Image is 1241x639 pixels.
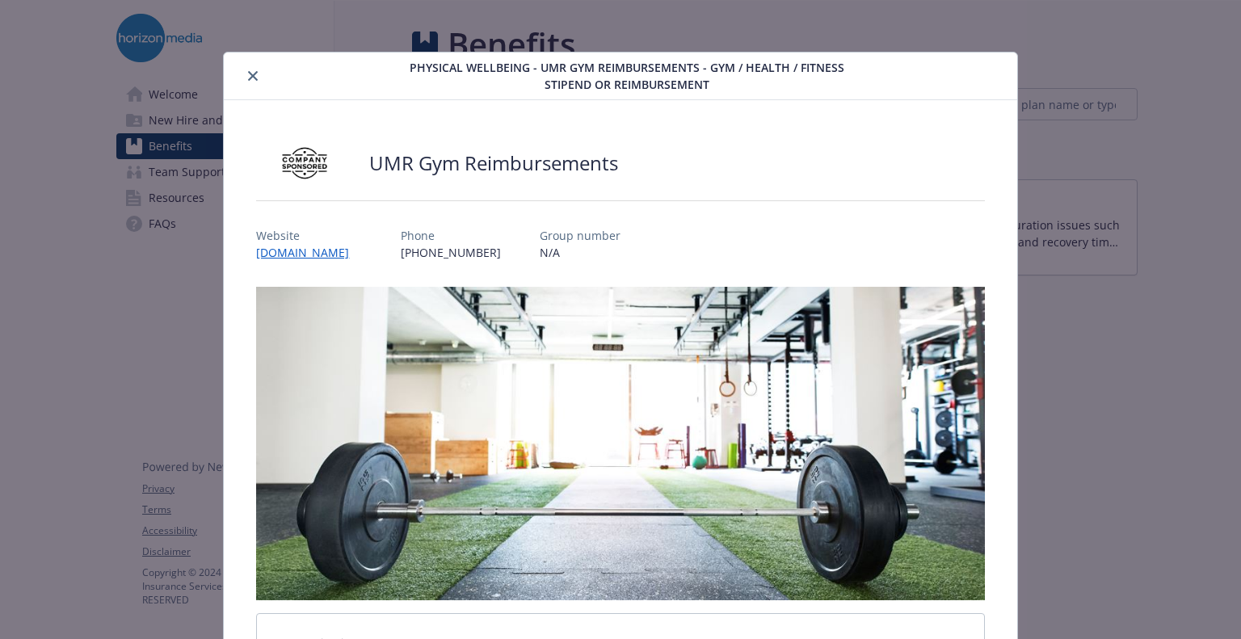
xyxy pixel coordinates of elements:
span: Physical Wellbeing - UMR Gym Reimbursements - Gym / Health / Fitness Stipend or reimbursement [393,59,860,93]
h2: UMR Gym Reimbursements [369,149,618,177]
p: Group number [540,227,620,244]
button: close [243,66,263,86]
img: banner [256,287,984,600]
a: [DOMAIN_NAME] [256,245,362,260]
p: Phone [401,227,501,244]
p: N/A [540,244,620,261]
p: [PHONE_NUMBER] [401,244,501,261]
img: Company Sponsored [256,139,353,187]
p: Website [256,227,362,244]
